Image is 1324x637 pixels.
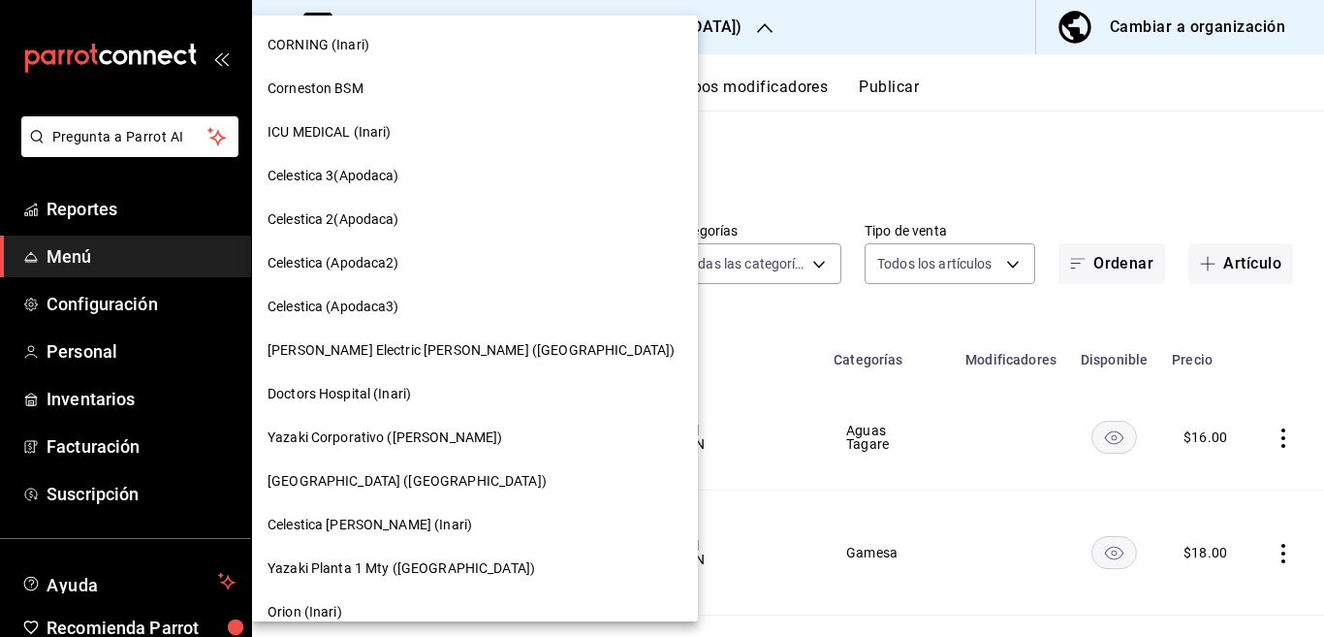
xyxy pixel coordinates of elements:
div: ICU MEDICAL (Inari) [252,111,698,154]
div: Celestica 3(Apodaca) [252,154,698,198]
span: [PERSON_NAME] Electric [PERSON_NAME] ([GEOGRAPHIC_DATA]) [268,340,675,361]
div: Yazaki Corporativo ([PERSON_NAME]) [252,416,698,460]
div: Celestica 2(Apodaca) [252,198,698,241]
span: Doctors Hospital (Inari) [268,384,411,404]
span: Celestica 2(Apodaca) [268,209,399,230]
span: Celestica (Apodaca2) [268,253,399,273]
div: Celestica [PERSON_NAME] (Inari) [252,503,698,547]
span: Yazaki Corporativo ([PERSON_NAME]) [268,428,502,448]
span: Celestica (Apodaca3) [268,297,399,317]
span: ICU MEDICAL (Inari) [268,122,392,143]
span: Celestica [PERSON_NAME] (Inari) [268,515,472,535]
div: [GEOGRAPHIC_DATA] ([GEOGRAPHIC_DATA]) [252,460,698,503]
div: Orion (Inari) [252,590,698,634]
span: Orion (Inari) [268,602,342,622]
span: CORNING (Inari) [268,35,369,55]
div: CORNING (Inari) [252,23,698,67]
span: Celestica 3(Apodaca) [268,166,399,186]
div: Corneston BSM [252,67,698,111]
div: Celestica (Apodaca3) [252,285,698,329]
div: Doctors Hospital (Inari) [252,372,698,416]
span: Yazaki Planta 1 Mty ([GEOGRAPHIC_DATA]) [268,558,535,579]
div: Celestica (Apodaca2) [252,241,698,285]
span: [GEOGRAPHIC_DATA] ([GEOGRAPHIC_DATA]) [268,471,547,492]
div: Yazaki Planta 1 Mty ([GEOGRAPHIC_DATA]) [252,547,698,590]
span: Corneston BSM [268,79,363,99]
div: [PERSON_NAME] Electric [PERSON_NAME] ([GEOGRAPHIC_DATA]) [252,329,698,372]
